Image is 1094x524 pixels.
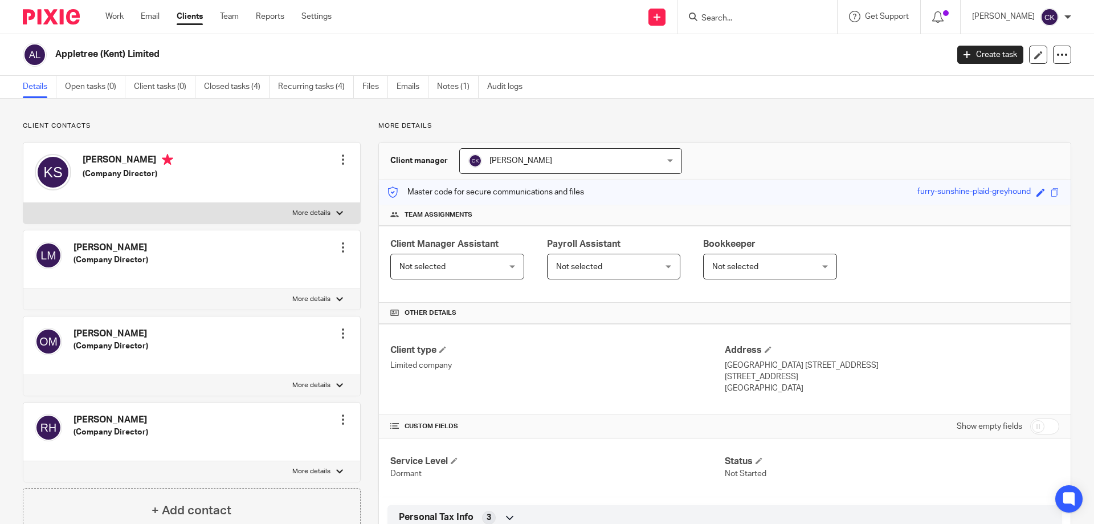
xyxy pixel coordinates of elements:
[134,76,195,98] a: Client tasks (0)
[865,13,909,21] span: Get Support
[703,239,756,249] span: Bookkeeper
[23,76,56,98] a: Details
[292,209,330,218] p: More details
[141,11,160,22] a: Email
[725,456,1059,468] h4: Status
[74,426,148,438] h5: (Company Director)
[35,414,62,441] img: svg%3E
[725,371,1059,383] p: [STREET_ADDRESS]
[35,328,62,355] img: svg%3E
[292,467,330,476] p: More details
[74,340,148,352] h5: (Company Director)
[437,76,479,98] a: Notes (1)
[74,254,148,266] h5: (Company Director)
[390,239,499,249] span: Client Manager Assistant
[725,383,1059,394] p: [GEOGRAPHIC_DATA]
[362,76,388,98] a: Files
[23,121,361,131] p: Client contacts
[35,154,71,190] img: svg%3E
[152,502,231,519] h4: + Add contact
[917,186,1031,199] div: furry-sunshine-plaid-greyhound
[162,154,173,165] i: Primary
[489,157,552,165] span: [PERSON_NAME]
[556,263,602,271] span: Not selected
[712,263,758,271] span: Not selected
[204,76,270,98] a: Closed tasks (4)
[301,11,332,22] a: Settings
[105,11,124,22] a: Work
[74,242,148,254] h4: [PERSON_NAME]
[35,242,62,269] img: svg%3E
[972,11,1035,22] p: [PERSON_NAME]
[1040,8,1059,26] img: svg%3E
[390,422,725,431] h4: CUSTOM FIELDS
[23,43,47,67] img: svg%3E
[390,360,725,371] p: Limited company
[177,11,203,22] a: Clients
[725,344,1059,356] h4: Address
[487,512,491,523] span: 3
[957,421,1022,432] label: Show empty fields
[399,511,473,523] span: Personal Tax Info
[292,381,330,390] p: More details
[468,154,482,168] img: svg%3E
[547,239,621,249] span: Payroll Assistant
[65,76,125,98] a: Open tasks (0)
[83,168,173,180] h5: (Company Director)
[399,263,446,271] span: Not selected
[390,155,448,166] h3: Client manager
[957,46,1023,64] a: Create task
[292,295,330,304] p: More details
[55,48,763,60] h2: Appletree (Kent) Limited
[83,154,173,168] h4: [PERSON_NAME]
[378,121,1071,131] p: More details
[725,360,1059,371] p: [GEOGRAPHIC_DATA] [STREET_ADDRESS]
[74,328,148,340] h4: [PERSON_NAME]
[74,414,148,426] h4: [PERSON_NAME]
[278,76,354,98] a: Recurring tasks (4)
[725,470,766,478] span: Not Started
[23,9,80,25] img: Pixie
[390,344,725,356] h4: Client type
[700,14,803,24] input: Search
[220,11,239,22] a: Team
[405,210,472,220] span: Team assignments
[487,76,531,98] a: Audit logs
[256,11,284,22] a: Reports
[390,470,422,478] span: Dormant
[397,76,428,98] a: Emails
[387,186,584,198] p: Master code for secure communications and files
[390,456,725,468] h4: Service Level
[405,308,456,318] span: Other details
